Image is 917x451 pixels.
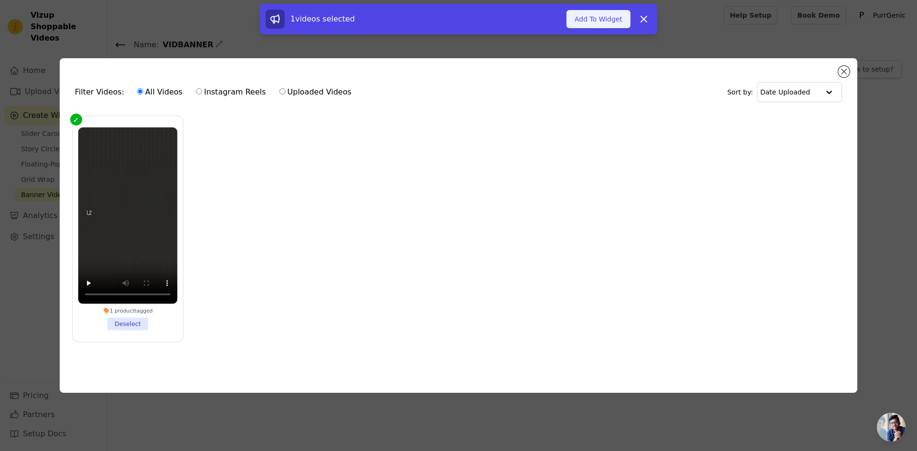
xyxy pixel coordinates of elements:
div: Open chat [877,413,906,441]
label: All Videos [137,86,183,98]
button: Close modal [838,66,850,77]
button: Add To Widget [566,10,630,28]
div: Filter Videos: [75,81,357,103]
div: Sort by: [727,82,842,102]
label: Uploaded Videos [279,86,352,98]
div: 1 product tagged [78,307,177,314]
label: Instagram Reels [195,86,266,98]
span: 1 videos selected [290,14,355,23]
